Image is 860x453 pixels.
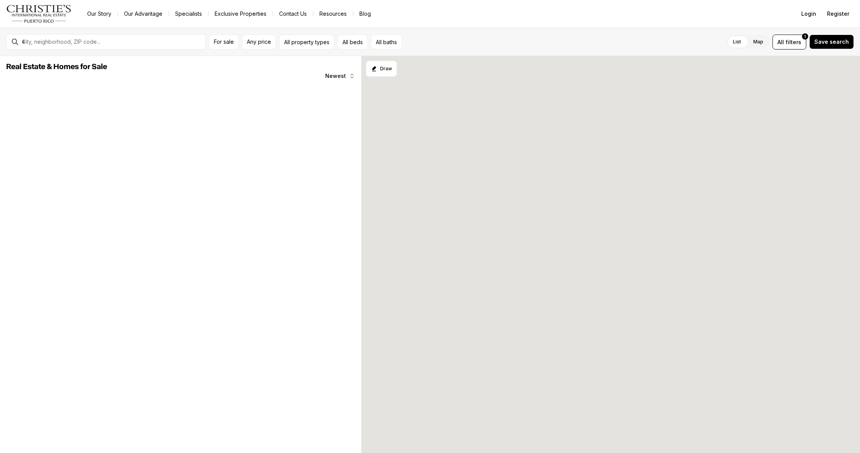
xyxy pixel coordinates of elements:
button: All property types [279,35,334,50]
span: Login [801,11,816,17]
button: Contact Us [273,8,313,19]
button: Login [797,6,821,21]
span: For sale [214,39,234,45]
button: Newest [321,68,360,84]
button: All beds [337,35,368,50]
span: Register [827,11,849,17]
span: filters [786,38,801,46]
button: All baths [371,35,402,50]
button: Start drawing [366,61,397,77]
button: Register [822,6,854,21]
a: Our Advantage [118,8,169,19]
button: Any price [242,35,276,50]
span: Real Estate & Homes for Sale [6,63,107,71]
a: Our Story [81,8,117,19]
span: All [777,38,784,46]
span: Any price [247,39,271,45]
label: Map [747,35,769,49]
button: Save search [809,35,854,49]
span: Save search [814,39,849,45]
img: logo [6,5,72,23]
label: List [727,35,747,49]
button: Allfilters1 [772,35,806,50]
a: Blog [353,8,377,19]
a: Specialists [169,8,208,19]
a: Resources [313,8,353,19]
button: For sale [209,35,239,50]
a: Exclusive Properties [208,8,273,19]
span: 1 [804,33,806,40]
span: Newest [325,73,346,79]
